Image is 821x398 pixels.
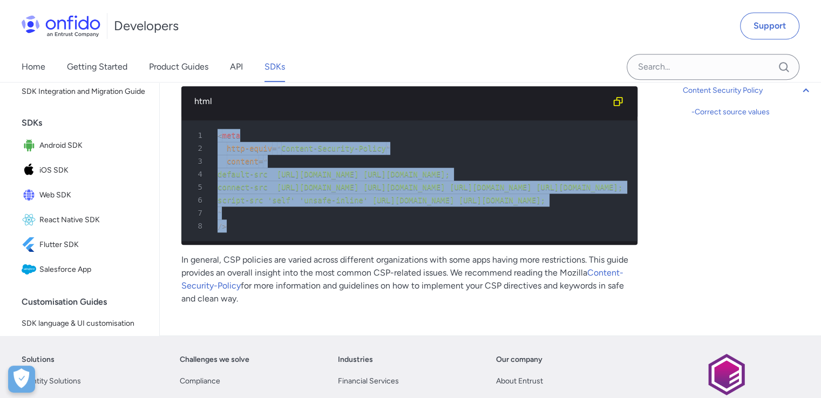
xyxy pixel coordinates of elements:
a: IconReact Native SDKReact Native SDK [17,208,151,232]
span: " [263,157,267,166]
span: " [386,144,390,153]
span: " [218,209,222,217]
span: < [218,131,222,140]
span: http-equiv [227,144,272,153]
span: SDK Integration and Migration Guide [22,85,146,98]
a: Solutions [22,353,55,366]
a: SDK language & UI customisation [17,313,151,334]
span: Flutter SDK [39,237,146,252]
a: IconiOS SDKiOS SDK [17,159,151,182]
div: - Correct source values [691,106,812,119]
span: 1 [186,129,210,142]
span: 8 [186,219,210,232]
span: Salesforce App [39,262,146,277]
span: content [227,157,259,166]
a: API [230,52,243,82]
img: Onfido Logo [22,15,100,37]
span: iOS SDK [39,163,146,178]
span: 2 [186,142,210,155]
div: SDKs [22,112,155,134]
span: 6 [186,194,210,207]
img: IconSalesforce App [22,262,39,277]
a: SDK Integration and Migration Guide [17,81,151,102]
img: IconWeb SDK [22,188,39,203]
span: 7 [186,207,210,219]
a: Challenges we solve [180,353,249,366]
span: default-src [URL][DOMAIN_NAME] [URL][DOMAIN_NAME]; [218,170,450,179]
span: SDK language & UI customisation [22,317,146,330]
a: Product Guides [149,52,208,82]
a: -Correct source values [691,106,812,119]
button: Open Preferences [8,366,35,393]
a: About Entrust [496,375,543,388]
h1: Developers [114,17,179,35]
a: SDKs [264,52,285,82]
span: Web SDK [39,188,146,203]
div: Cookie Preferences [8,366,35,393]
span: script-src 'self' 'unsafe-inline' [URL][DOMAIN_NAME] [URL][DOMAIN_NAME]; [218,196,545,204]
a: Support [740,12,799,39]
button: Copy code snippet button [607,91,629,112]
span: Content-Security-Policy [281,144,386,153]
a: Our company [496,353,542,366]
span: React Native SDK [39,212,146,228]
span: meta [222,131,240,140]
a: IconSalesforce AppSalesforce App [17,258,151,282]
span: 4 [186,168,210,181]
span: connect-src [URL][DOMAIN_NAME] [URL][DOMAIN_NAME] [URL][DOMAIN_NAME] [URL][DOMAIN_NAME]; [218,183,622,191]
a: Identity Solutions [22,375,81,388]
a: Getting Started [67,52,127,82]
img: IconAndroid SDK [22,138,39,153]
span: = [259,157,263,166]
img: IconFlutter SDK [22,237,39,252]
img: IconiOS SDK [22,163,39,178]
span: 5 [186,181,210,194]
a: IconFlutter SDKFlutter SDK [17,233,151,257]
div: html [194,95,607,108]
a: Content Security Policy [683,84,812,97]
p: In general, CSP policies are varied across different organizations with some apps having more res... [181,253,637,305]
div: Customisation Guides [22,291,155,313]
span: Android SDK [39,138,146,153]
span: 3 [186,155,210,168]
a: Content-Security-Policy [181,267,623,291]
a: Industries [338,353,373,366]
img: IconReact Native SDK [22,212,39,228]
a: Compliance [180,375,220,388]
span: = [272,144,276,153]
a: Financial Services [338,375,399,388]
span: " [277,144,281,153]
a: IconAndroid SDKAndroid SDK [17,134,151,157]
a: IconWeb SDKWeb SDK [17,183,151,207]
a: Home [22,52,45,82]
input: Onfido search input field [627,54,799,80]
span: /> [218,222,227,230]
